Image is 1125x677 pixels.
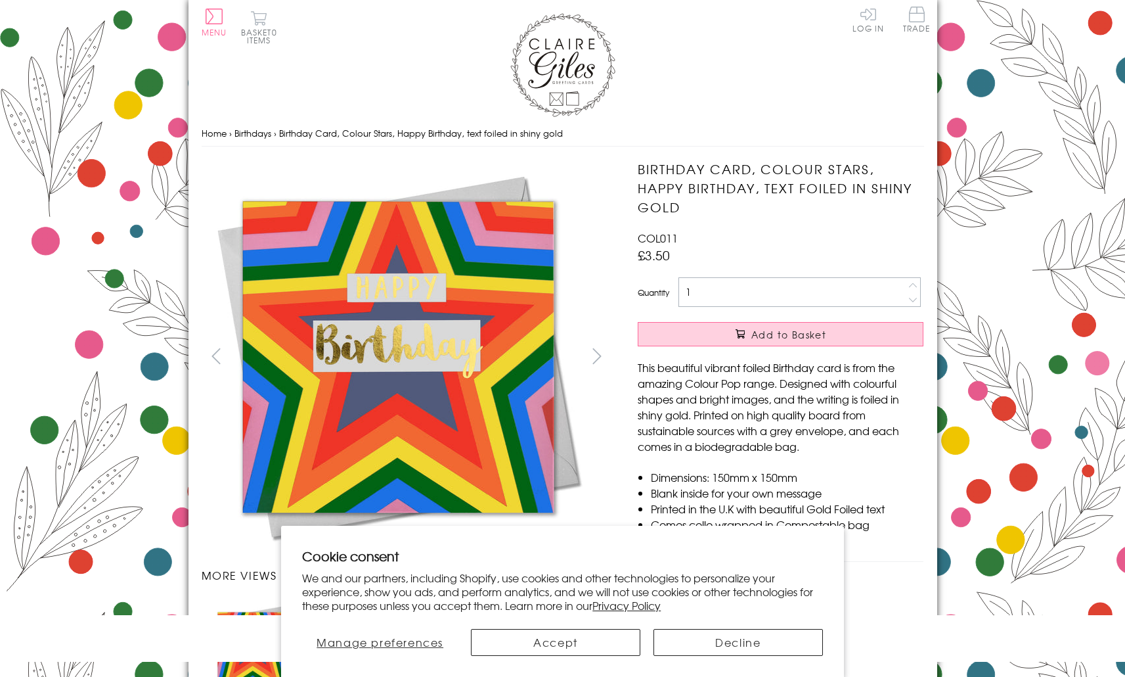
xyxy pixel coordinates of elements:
span: Manage preferences [317,634,443,650]
label: Quantity [638,287,669,298]
button: Accept [471,629,640,656]
span: £3.50 [638,246,670,264]
nav: breadcrumbs [202,120,924,147]
button: Manage preferences [302,629,458,656]
span: COL011 [638,230,678,246]
button: Decline [653,629,823,656]
img: Claire Giles Greetings Cards [510,13,615,117]
h2: Cookie consent [302,547,823,565]
a: Log In [852,7,884,32]
a: Trade [903,7,931,35]
h3: More views [202,567,612,583]
img: Birthday Card, Colour Stars, Happy Birthday, text foiled in shiny gold [201,160,595,554]
span: Birthday Card, Colour Stars, Happy Birthday, text foiled in shiny gold [279,127,563,139]
p: This beautiful vibrant foiled Birthday card is from the amazing Colour Pop range. Designed with c... [638,360,923,454]
span: Add to Basket [751,328,826,341]
span: Menu [202,26,227,38]
span: › [274,127,276,139]
span: Trade [903,7,931,32]
h1: Birthday Card, Colour Stars, Happy Birthday, text foiled in shiny gold [638,160,923,216]
a: Birthdays [234,127,271,139]
button: Basket0 items [241,11,277,44]
li: Blank inside for your own message [651,485,923,501]
a: Home [202,127,227,139]
li: Comes cello wrapped in Compostable bag [651,517,923,532]
span: › [229,127,232,139]
button: next [582,341,611,371]
img: Birthday Card, Colour Stars, Happy Birthday, text foiled in shiny gold [611,160,1005,554]
button: Add to Basket [638,322,923,346]
button: Menu [202,9,227,36]
li: Dimensions: 150mm x 150mm [651,469,923,485]
li: Printed in the U.K with beautiful Gold Foiled text [651,501,923,517]
button: prev [202,341,231,371]
p: We and our partners, including Shopify, use cookies and other technologies to personalize your ex... [302,571,823,612]
span: 0 items [247,26,277,46]
a: Privacy Policy [592,597,661,613]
